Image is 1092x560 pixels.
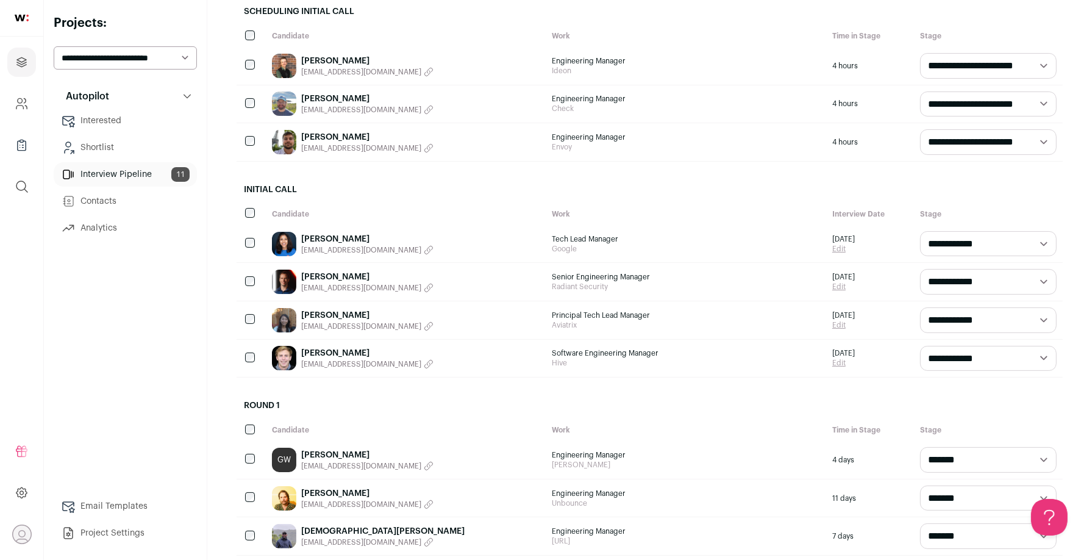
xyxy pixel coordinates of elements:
[15,15,29,21] img: wellfound-shorthand-0d5821cbd27db2630d0214b213865d53afaa358527fdda9d0ea32b1df1b89c2c.svg
[54,109,197,133] a: Interested
[552,272,821,282] span: Senior Engineering Manager
[832,348,855,358] span: [DATE]
[552,244,821,254] span: Google
[7,48,36,77] a: Projects
[301,245,421,255] span: [EMAIL_ADDRESS][DOMAIN_NAME]
[826,25,914,47] div: Time in Stage
[552,489,821,498] span: Engineering Manager
[237,176,1063,203] h2: Initial Call
[272,232,296,256] img: e0d952a77245496216868f396c7b53d215d4753a9e3d3b0899fa06843d5a0296.jpg
[552,311,821,320] span: Principal Tech Lead Manager
[546,419,827,441] div: Work
[552,450,821,460] span: Engineering Manager
[832,272,855,282] span: [DATE]
[301,283,434,293] button: [EMAIL_ADDRESS][DOMAIN_NAME]
[272,308,296,332] img: 4fd534f69239760372c6ddc959680aed75141e2f3277c21ba8d06d3a67753c88
[832,244,855,254] a: Edit
[826,123,914,161] div: 4 hours
[301,500,421,509] span: [EMAIL_ADDRESS][DOMAIN_NAME]
[301,93,434,105] a: [PERSON_NAME]
[301,347,434,359] a: [PERSON_NAME]
[301,487,434,500] a: [PERSON_NAME]
[54,84,197,109] button: Autopilot
[59,89,109,104] p: Autopilot
[272,486,296,511] img: d354ed3197c7011205e7f384e19ffbd7390e9a466e57154356379f32afe85b40.jpg
[826,419,914,441] div: Time in Stage
[171,167,190,182] span: 11
[552,234,821,244] span: Tech Lead Manager
[301,537,465,547] button: [EMAIL_ADDRESS][DOMAIN_NAME]
[552,526,821,536] span: Engineering Manager
[552,498,821,508] span: Unbounce
[552,142,821,152] span: Envoy
[301,500,434,509] button: [EMAIL_ADDRESS][DOMAIN_NAME]
[832,311,855,320] span: [DATE]
[832,282,855,292] a: Edit
[914,419,1063,441] div: Stage
[826,441,914,479] div: 4 days
[1031,499,1068,536] iframe: Help Scout Beacon - Open
[301,283,421,293] span: [EMAIL_ADDRESS][DOMAIN_NAME]
[546,203,827,225] div: Work
[54,216,197,240] a: Analytics
[266,419,546,441] div: Candidate
[552,320,821,330] span: Aviatrix
[301,309,434,321] a: [PERSON_NAME]
[54,494,197,519] a: Email Templates
[826,47,914,85] div: 4 hours
[832,320,855,330] a: Edit
[301,245,434,255] button: [EMAIL_ADDRESS][DOMAIN_NAME]
[266,25,546,47] div: Candidate
[552,94,821,104] span: Engineering Manager
[552,460,821,470] span: [PERSON_NAME]
[301,143,421,153] span: [EMAIL_ADDRESS][DOMAIN_NAME]
[7,131,36,160] a: Company Lists
[272,524,296,548] img: 76df77dd4b32ae5256a76b51dd0c2486bae9adfd1223cfd502cfe1fc54756d39.jpg
[914,25,1063,47] div: Stage
[301,321,434,331] button: [EMAIL_ADDRESS][DOMAIN_NAME]
[301,131,434,143] a: [PERSON_NAME]
[54,162,197,187] a: Interview Pipeline11
[272,130,296,154] img: 2a3bcf8e34a516c8cbf8d9ed4514e82e5a15832a5b7a701f43e42911ccfb8d3d.jpg
[272,270,296,294] img: 554f18140c88eb3a8013d14b3a1b8394548907b2c86a281a60b305bffd4849e3.jpg
[301,461,421,471] span: [EMAIL_ADDRESS][DOMAIN_NAME]
[301,449,434,461] a: [PERSON_NAME]
[552,104,821,113] span: Check
[552,348,821,358] span: Software Engineering Manager
[301,233,434,245] a: [PERSON_NAME]
[552,66,821,76] span: Ideon
[914,203,1063,225] div: Stage
[301,321,421,331] span: [EMAIL_ADDRESS][DOMAIN_NAME]
[272,448,296,472] a: GW
[301,525,465,537] a: [DEMOGRAPHIC_DATA][PERSON_NAME]
[54,135,197,160] a: Shortlist
[552,358,821,368] span: Hive
[301,143,434,153] button: [EMAIL_ADDRESS][DOMAIN_NAME]
[301,359,421,369] span: [EMAIL_ADDRESS][DOMAIN_NAME]
[552,536,821,546] span: [URL]
[301,461,434,471] button: [EMAIL_ADDRESS][DOMAIN_NAME]
[272,54,296,78] img: b9aae93ef3223447ba641cb756d7f4ae0c1e02a66c26032f8b6db24fd026ecc8.jpg
[301,67,421,77] span: [EMAIL_ADDRESS][DOMAIN_NAME]
[301,359,434,369] button: [EMAIL_ADDRESS][DOMAIN_NAME]
[301,105,434,115] button: [EMAIL_ADDRESS][DOMAIN_NAME]
[54,15,197,32] h2: Projects:
[552,56,821,66] span: Engineering Manager
[301,55,434,67] a: [PERSON_NAME]
[826,517,914,555] div: 7 days
[12,525,32,544] button: Open dropdown
[546,25,827,47] div: Work
[54,189,197,214] a: Contacts
[826,479,914,517] div: 11 days
[301,105,421,115] span: [EMAIL_ADDRESS][DOMAIN_NAME]
[272,92,296,116] img: ddda59ae9e2a5eef8c8191b93f5c67a4206262263aedb5d731f7ab48991c5d77.jpg
[552,132,821,142] span: Engineering Manager
[832,358,855,368] a: Edit
[826,85,914,123] div: 4 hours
[266,203,546,225] div: Candidate
[301,67,434,77] button: [EMAIL_ADDRESS][DOMAIN_NAME]
[272,346,296,370] img: 667ac75af0e39ed934b3a0588557aeb70d733ecc0af45cfb13d1423284477780.jpg
[7,89,36,118] a: Company and ATS Settings
[832,234,855,244] span: [DATE]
